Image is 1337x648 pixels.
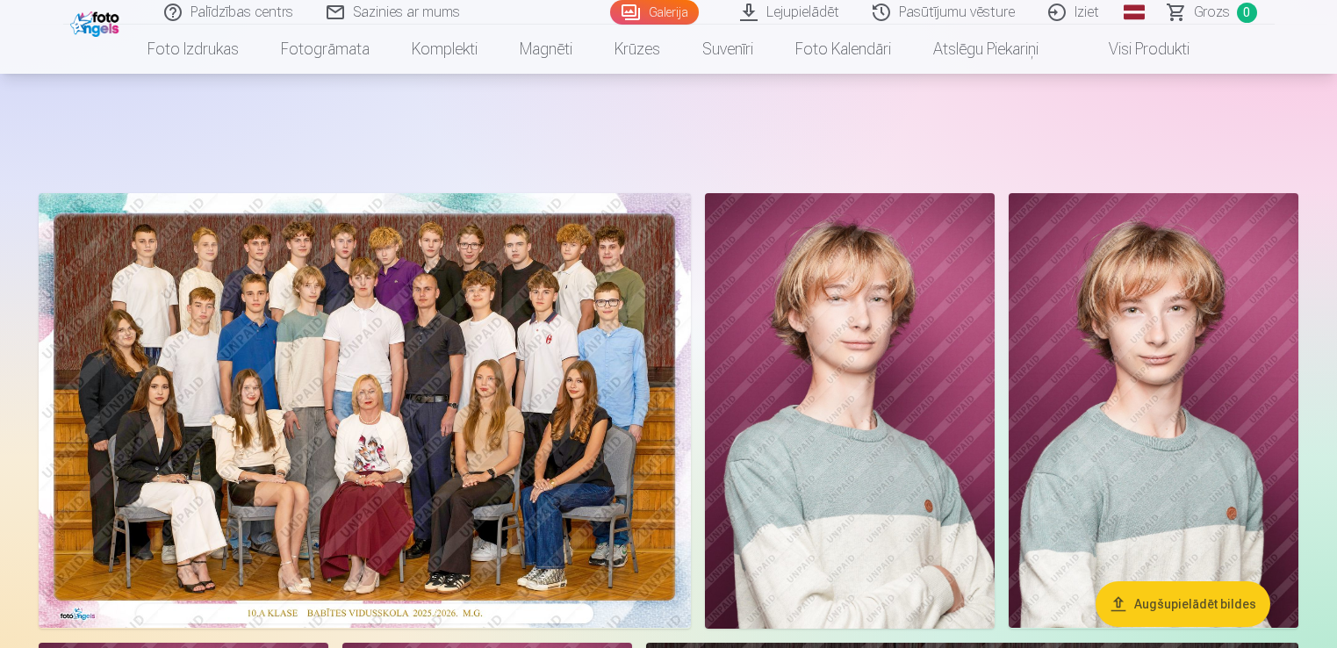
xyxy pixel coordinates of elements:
[593,25,681,74] a: Krūzes
[1194,2,1230,23] span: Grozs
[1060,25,1211,74] a: Visi produkti
[260,25,391,74] a: Fotogrāmata
[70,7,124,37] img: /fa1
[681,25,774,74] a: Suvenīri
[499,25,593,74] a: Magnēti
[912,25,1060,74] a: Atslēgu piekariņi
[1096,581,1270,627] button: Augšupielādēt bildes
[774,25,912,74] a: Foto kalendāri
[1237,3,1257,23] span: 0
[391,25,499,74] a: Komplekti
[126,25,260,74] a: Foto izdrukas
